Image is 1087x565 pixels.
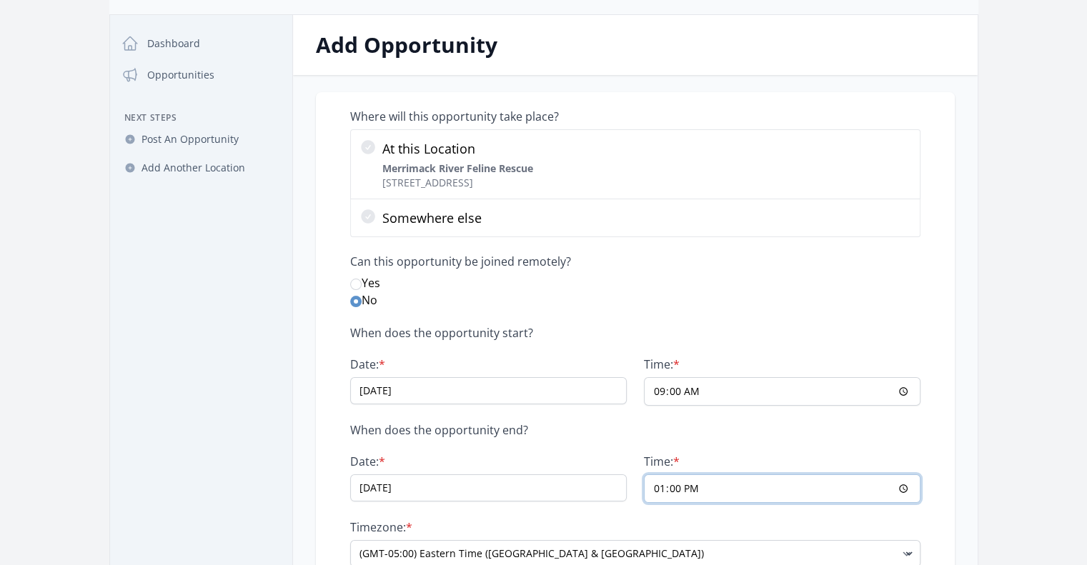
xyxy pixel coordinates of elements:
[116,126,287,152] a: Post An Opportunity
[382,208,911,228] p: Somewhere else
[350,254,920,269] label: Can this opportunity be joined remotely?
[116,112,287,124] h3: Next Steps
[116,29,287,58] a: Dashboard
[644,377,920,406] input: h:mm
[350,423,920,437] p: When does the opportunity end?
[382,161,533,190] p: [STREET_ADDRESS]
[382,139,533,159] p: At this Location
[350,454,627,469] label: Date:
[350,291,920,309] label: No
[644,454,920,469] label: Time:
[350,377,627,404] input: mm/dd/yyyy
[142,132,239,146] span: Post An Opportunity
[350,520,920,534] label: Timezone:
[116,61,287,89] a: Opportunities
[116,155,287,181] a: Add Another Location
[350,109,920,124] p: Where will this opportunity take place?
[142,161,245,175] span: Add Another Location
[350,274,920,291] label: Yes
[382,161,533,175] strong: Merrimack River Feline Rescue
[350,296,362,307] input: No
[350,357,627,371] label: Date:
[350,326,920,340] p: When does the opportunity start?
[316,32,955,58] h2: Add Opportunity
[350,279,362,290] input: Yes
[644,474,920,503] input: h:mm
[350,474,627,501] input: mm/dd/yyyy
[644,357,920,371] label: Time:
